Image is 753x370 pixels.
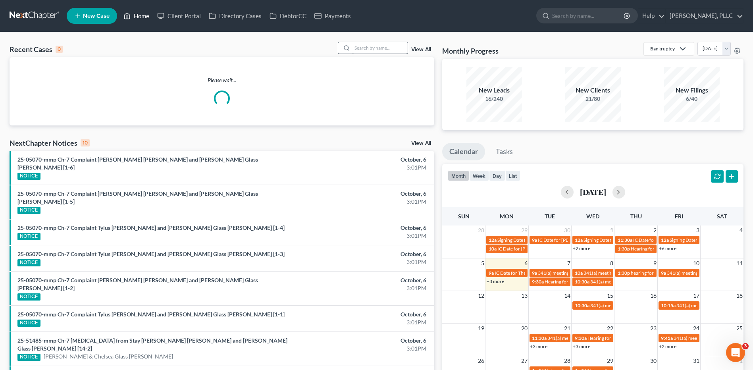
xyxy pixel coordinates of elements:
[520,291,528,301] span: 13
[631,270,654,276] span: hearing for
[524,258,528,268] span: 6
[573,245,590,251] a: +2 more
[676,303,753,308] span: 341(a) meeting for [PERSON_NAME]
[666,9,743,23] a: [PERSON_NAME], PLLC
[477,356,485,366] span: 26
[295,345,426,353] div: 3:01PM
[717,213,727,220] span: Sat
[649,291,657,301] span: 16
[295,284,426,292] div: 3:01PM
[742,343,749,349] span: 3
[295,156,426,164] div: October, 6
[489,270,494,276] span: 9a
[609,258,614,268] span: 8
[547,335,643,341] span: 341(a) meeting for Crescent [PERSON_NAME]
[726,343,745,362] iframe: Intercom live chat
[590,279,667,285] span: 341(a) meeting for [PERSON_NAME]
[489,237,497,243] span: 12a
[295,164,426,172] div: 3:01PM
[575,279,589,285] span: 10:30a
[538,237,620,243] span: IC Date for [PERSON_NAME], Shylanda
[17,259,40,266] div: NOTICE
[17,320,40,327] div: NOTICE
[520,225,528,235] span: 29
[545,279,607,285] span: Hearing for [PERSON_NAME]
[661,335,673,341] span: 9:45a
[469,170,489,181] button: week
[477,324,485,333] span: 19
[565,95,621,103] div: 21/80
[480,258,485,268] span: 5
[653,225,657,235] span: 2
[17,311,285,318] a: 25-05070-mmp Ch-7 Complaint Tylus [PERSON_NAME] and [PERSON_NAME] Glass [PERSON_NAME] [1-1]
[590,303,705,308] span: 341(a) meeting for [PERSON_NAME] [PERSON_NAME]
[563,225,571,235] span: 30
[630,213,642,220] span: Thu
[10,138,90,148] div: NextChapter Notices
[675,213,683,220] span: Fri
[295,232,426,240] div: 3:01PM
[532,237,537,243] span: 9a
[442,46,499,56] h3: Monthly Progress
[606,291,614,301] span: 15
[489,143,520,160] a: Tasks
[692,324,700,333] span: 24
[633,237,742,243] span: IC Date for [PERSON_NAME][GEOGRAPHIC_DATA]
[10,76,434,84] p: Please wait...
[618,246,630,252] span: 1:30p
[565,86,621,95] div: New Clients
[736,291,743,301] span: 18
[17,293,40,301] div: NOTICE
[442,143,485,160] a: Calendar
[530,343,547,349] a: +3 more
[575,270,583,276] span: 10a
[466,86,522,95] div: New Leads
[477,225,485,235] span: 28
[295,337,426,345] div: October, 6
[458,213,470,220] span: Sun
[477,291,485,301] span: 12
[649,356,657,366] span: 30
[606,356,614,366] span: 29
[649,324,657,333] span: 23
[10,44,63,54] div: Recent Cases
[495,270,587,276] span: IC Date for The [PERSON_NAME] Group, Inc
[295,190,426,198] div: October, 6
[664,86,720,95] div: New Filings
[563,291,571,301] span: 14
[661,237,669,243] span: 12a
[310,9,355,23] a: Payments
[580,188,606,196] h2: [DATE]
[664,95,720,103] div: 6/40
[661,303,676,308] span: 10:15a
[17,251,285,257] a: 25-05070-mmp Ch-7 Complaint Tylus [PERSON_NAME] and [PERSON_NAME] Glass [PERSON_NAME] [1-3]
[532,279,544,285] span: 9:30a
[695,225,700,235] span: 3
[295,310,426,318] div: October, 6
[670,237,741,243] span: Signing Date for [PERSON_NAME]
[520,356,528,366] span: 27
[17,233,40,240] div: NOTICE
[295,224,426,232] div: October, 6
[17,190,258,205] a: 25-05070-mmp Ch-7 Complaint [PERSON_NAME] [PERSON_NAME] and [PERSON_NAME] Glass [PERSON_NAME] [1-5]
[575,237,583,243] span: 12a
[739,225,743,235] span: 4
[586,213,599,220] span: Wed
[631,246,655,252] span: Hearing for
[448,170,469,181] button: month
[520,324,528,333] span: 20
[584,270,660,276] span: 341(a) meeting for [PERSON_NAME]
[650,45,675,52] div: Bankruptcy
[736,324,743,333] span: 25
[83,13,110,19] span: New Case
[538,270,614,276] span: 341(a) meeting for [PERSON_NAME]
[295,258,426,266] div: 3:01PM
[552,8,625,23] input: Search by name...
[489,246,497,252] span: 10a
[575,303,589,308] span: 10:30a
[563,356,571,366] span: 28
[545,213,555,220] span: Tue
[17,173,40,180] div: NOTICE
[566,258,571,268] span: 7
[153,9,205,23] a: Client Portal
